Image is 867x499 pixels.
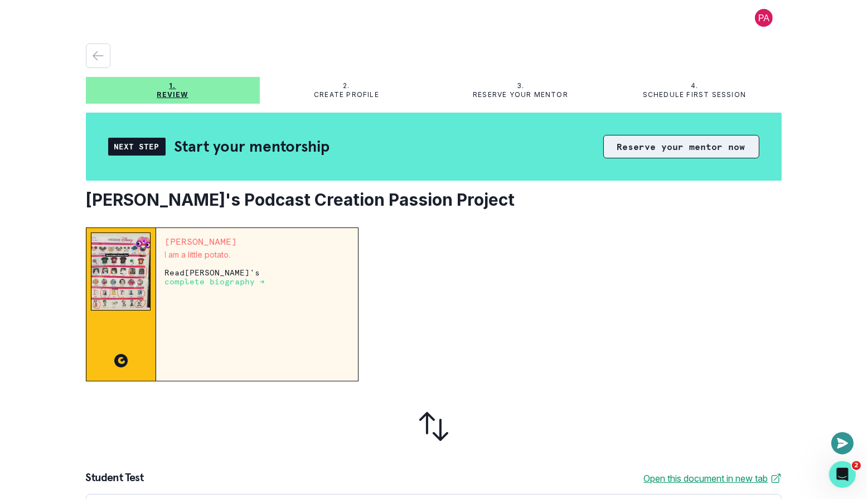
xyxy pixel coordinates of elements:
p: 2. [343,81,350,90]
p: Reserve your mentor [473,90,568,99]
a: Open this document in new tab [644,472,782,485]
p: Create profile [314,90,379,99]
button: profile picture [746,9,782,27]
p: Review [157,90,188,99]
p: 3. [517,81,524,90]
p: Student Test [86,472,143,485]
a: complete biography → [165,277,265,286]
p: [PERSON_NAME] [165,237,350,246]
h2: Start your mentorship [175,137,330,156]
button: Open or close messaging widget [831,432,854,454]
p: I am a little potato. [165,250,350,259]
p: Read [PERSON_NAME] 's [165,268,350,286]
span: 2 [852,461,861,470]
iframe: Intercom live chat [829,461,856,488]
p: complete biography → [165,277,265,286]
button: Reserve your mentor now [603,135,759,158]
div: Next Step [108,138,166,156]
h2: [PERSON_NAME]'s Podcast Creation Passion Project [86,190,782,210]
img: Mentor Image [91,232,151,311]
img: CC image [114,354,128,367]
p: 4. [691,81,698,90]
p: Schedule first session [643,90,746,99]
p: 1. [169,81,176,90]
